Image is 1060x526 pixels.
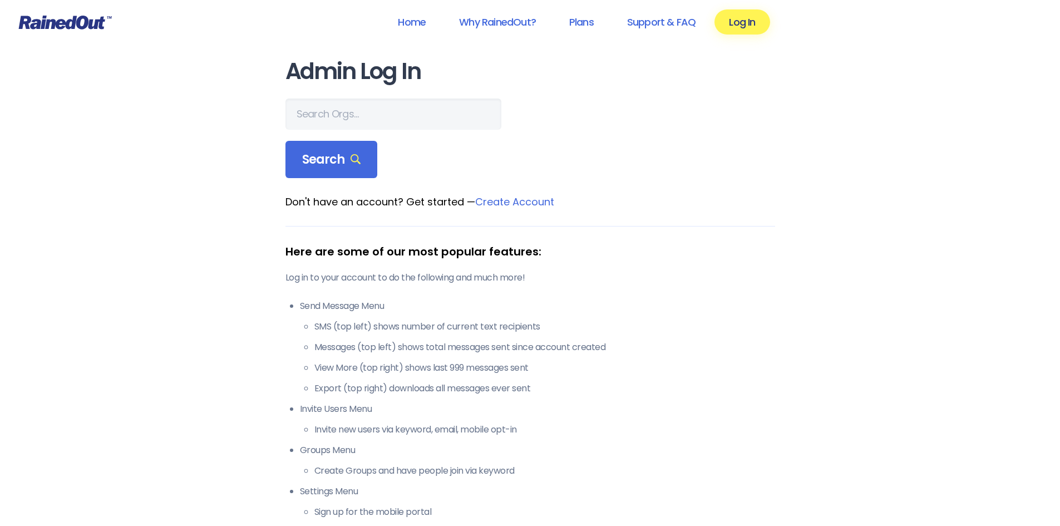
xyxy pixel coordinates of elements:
div: Here are some of our most popular features: [285,243,775,260]
li: View More (top right) shows last 999 messages sent [314,361,775,375]
li: Invite Users Menu [300,402,775,436]
a: Why RainedOut? [445,9,550,35]
li: Sign up for the mobile portal [314,505,775,519]
a: Log In [714,9,770,35]
li: Messages (top left) shows total messages sent since account created [314,341,775,354]
a: Home [383,9,440,35]
li: Create Groups and have people join via keyword [314,464,775,478]
h1: Admin Log In [285,59,775,84]
li: Groups Menu [300,444,775,478]
a: Create Account [475,195,554,209]
li: SMS (top left) shows number of current text recipients [314,320,775,333]
a: Plans [555,9,608,35]
li: Send Message Menu [300,299,775,395]
a: Support & FAQ [613,9,710,35]
li: Invite new users via keyword, email, mobile opt-in [314,423,775,436]
input: Search Orgs… [285,99,501,130]
span: Search [302,152,361,168]
li: Export (top right) downloads all messages ever sent [314,382,775,395]
div: Search [285,141,378,179]
p: Log in to your account to do the following and much more! [285,271,775,284]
